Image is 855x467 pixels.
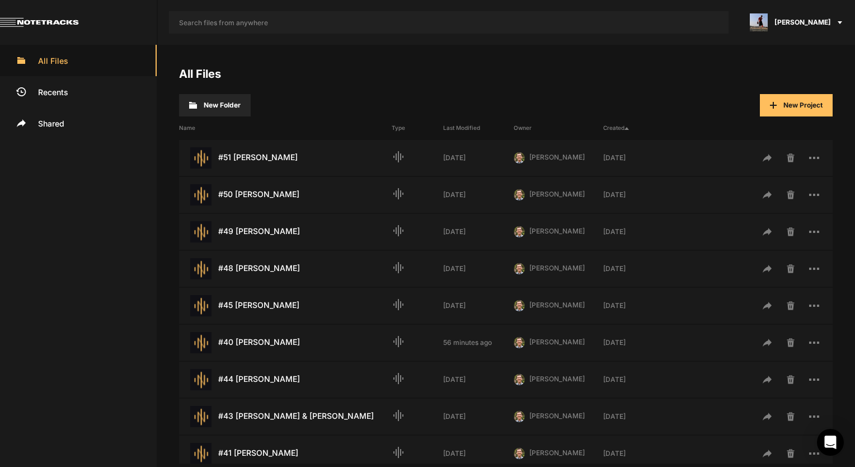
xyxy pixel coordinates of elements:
[190,258,212,279] img: star-track.png
[529,153,585,161] span: [PERSON_NAME]
[603,375,674,385] div: [DATE]
[774,17,831,27] span: [PERSON_NAME]
[443,338,514,348] div: 56 minutes ago
[750,13,768,31] img: ACg8ocJ5zrP0c3SJl5dKscm-Goe6koz8A9fWD7dpguHuX8DX5VIxymM=s96-c
[514,152,525,164] img: 424769395311cb87e8bb3f69157a6d24
[190,147,212,169] img: star-track.png
[603,124,674,132] div: Created
[783,101,823,109] span: New Project
[514,189,525,200] img: 424769395311cb87e8bb3f69157a6d24
[179,67,221,81] a: All Files
[514,263,525,274] img: 424769395311cb87e8bb3f69157a6d24
[529,338,585,346] span: [PERSON_NAME]
[514,374,525,385] img: 424769395311cb87e8bb3f69157a6d24
[514,337,525,348] img: 424769395311cb87e8bb3f69157a6d24
[190,184,212,206] img: star-track.png
[443,449,514,459] div: [DATE]
[603,153,674,163] div: [DATE]
[443,301,514,311] div: [DATE]
[603,227,674,237] div: [DATE]
[514,226,525,237] img: 424769395311cb87e8bb3f69157a6d24
[603,412,674,422] div: [DATE]
[392,446,405,459] mat-icon: Audio
[179,147,392,169] div: #51 [PERSON_NAME]
[179,369,392,390] div: #44 [PERSON_NAME]
[179,443,392,464] div: #41 [PERSON_NAME]
[392,298,405,311] mat-icon: Audio
[392,187,405,200] mat-icon: Audio
[529,264,585,272] span: [PERSON_NAME]
[603,190,674,200] div: [DATE]
[179,258,392,279] div: #48 [PERSON_NAME]
[443,375,514,385] div: [DATE]
[392,372,405,385] mat-icon: Audio
[529,190,585,198] span: [PERSON_NAME]
[529,412,585,420] span: [PERSON_NAME]
[190,295,212,316] img: star-track.png
[817,429,844,456] div: Open Intercom Messenger
[529,227,585,235] span: [PERSON_NAME]
[179,221,392,242] div: #49 [PERSON_NAME]
[392,224,405,237] mat-icon: Audio
[443,264,514,274] div: [DATE]
[603,338,674,348] div: [DATE]
[169,11,729,34] input: Search files from anywhere
[392,150,405,164] mat-icon: Audio
[603,264,674,274] div: [DATE]
[529,375,585,383] span: [PERSON_NAME]
[190,406,212,427] img: star-track.png
[514,411,525,422] img: 424769395311cb87e8bb3f69157a6d24
[443,153,514,163] div: [DATE]
[179,124,392,132] div: Name
[179,184,392,206] div: #50 [PERSON_NAME]
[514,300,525,311] img: 424769395311cb87e8bb3f69157a6d24
[392,124,443,132] div: Type
[514,448,525,459] img: 424769395311cb87e8bb3f69157a6d24
[392,335,405,348] mat-icon: Audio
[603,301,674,311] div: [DATE]
[529,301,585,309] span: [PERSON_NAME]
[179,295,392,316] div: #45 [PERSON_NAME]
[392,261,405,274] mat-icon: Audio
[443,190,514,200] div: [DATE]
[179,406,392,427] div: #43 [PERSON_NAME] & [PERSON_NAME]
[443,412,514,422] div: [DATE]
[514,124,603,132] div: Owner
[179,332,392,353] div: #40 [PERSON_NAME]
[443,227,514,237] div: [DATE]
[179,94,251,116] button: New Folder
[190,369,212,390] img: star-track.png
[603,449,674,459] div: [DATE]
[190,221,212,242] img: star-track.png
[529,449,585,457] span: [PERSON_NAME]
[760,94,833,116] button: New Project
[392,409,405,422] mat-icon: Audio
[443,124,514,132] div: Last Modified
[190,443,212,464] img: star-track.png
[190,332,212,353] img: star-track.png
